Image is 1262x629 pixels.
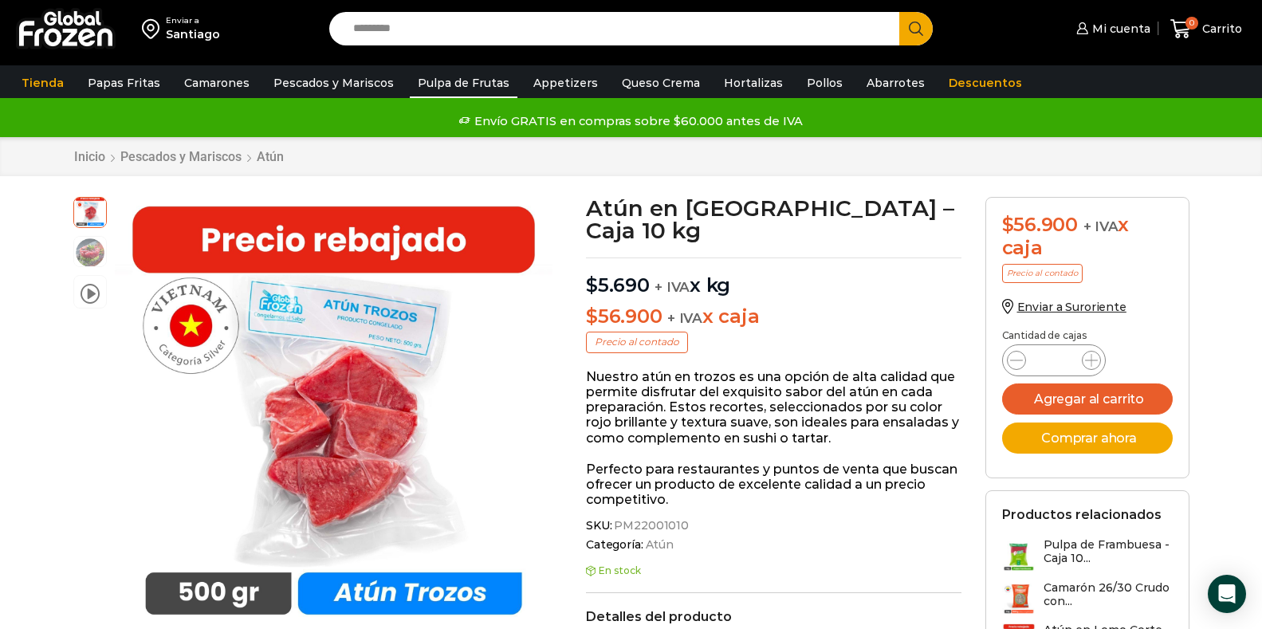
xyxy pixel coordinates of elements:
div: Santiago [166,26,220,42]
a: Abarrotes [859,68,933,98]
span: $ [1002,213,1014,236]
a: Mi cuenta [1072,13,1150,45]
a: Inicio [73,149,106,164]
p: En stock [586,565,961,576]
a: Appetizers [525,68,606,98]
div: x caja [1002,214,1173,260]
a: Pescados y Mariscos [120,149,242,164]
a: Camarón 26/30 Crudo con... [1002,581,1173,615]
button: Search button [899,12,933,45]
span: $ [586,273,598,297]
span: atun trozo [74,195,106,227]
a: Atún [643,538,674,552]
a: Tienda [14,68,72,98]
div: Enviar a [166,15,220,26]
span: foto tartaro atun [74,237,106,269]
p: x caja [586,305,961,328]
h3: Pulpa de Frambuesa - Caja 10... [1044,538,1173,565]
span: Categoría: [586,538,961,552]
span: Mi cuenta [1088,21,1150,37]
a: Queso Crema [614,68,708,98]
h2: Productos relacionados [1002,507,1162,522]
bdi: 5.690 [586,273,650,297]
img: address-field-icon.svg [142,15,166,42]
h1: Atún en [GEOGRAPHIC_DATA] – Caja 10 kg [586,197,961,242]
a: Enviar a Suroriente [1002,300,1126,314]
a: Camarones [176,68,258,98]
bdi: 56.900 [1002,213,1078,236]
h3: Camarón 26/30 Crudo con... [1044,581,1173,608]
a: Pulpa de Frutas [410,68,517,98]
p: Perfecto para restaurantes y puntos de venta que buscan ofrecer un producto de excelente calidad ... [586,462,961,508]
a: Pulpa de Frambuesa - Caja 10... [1002,538,1173,572]
span: + IVA [1083,218,1119,234]
a: Pollos [799,68,851,98]
button: Agregar al carrito [1002,383,1173,415]
button: Comprar ahora [1002,423,1173,454]
span: $ [586,305,598,328]
span: Enviar a Suroriente [1017,300,1126,314]
a: Papas Fritas [80,68,168,98]
span: + IVA [655,279,690,295]
p: Precio al contado [1002,264,1083,283]
nav: Breadcrumb [73,149,285,164]
div: Open Intercom Messenger [1208,575,1246,613]
a: Hortalizas [716,68,791,98]
a: Atún [256,149,285,164]
span: SKU: [586,519,961,533]
a: Descuentos [941,68,1030,98]
p: Precio al contado [586,332,688,352]
p: Cantidad de cajas [1002,330,1173,341]
input: Product quantity [1039,349,1069,372]
h2: Detalles del producto [586,609,961,624]
p: Nuestro atún en trozos es una opción de alta calidad que permite disfrutar del exquisito sabor de... [586,369,961,446]
a: 0 Carrito [1166,10,1246,48]
span: 0 [1185,17,1198,29]
span: PM22001010 [611,519,689,533]
p: x kg [586,257,961,297]
span: Carrito [1198,21,1242,37]
a: Pescados y Mariscos [265,68,402,98]
span: + IVA [667,310,702,326]
bdi: 56.900 [586,305,662,328]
